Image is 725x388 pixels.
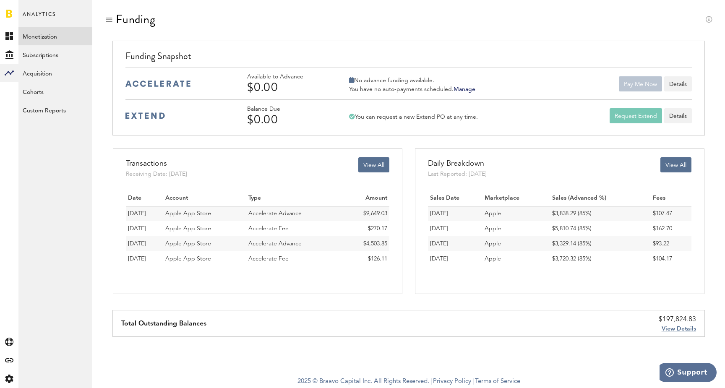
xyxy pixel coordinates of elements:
[23,9,56,27] span: Analytics
[651,236,691,251] td: $93.22
[125,81,190,87] img: accelerate-medium-blue-logo.svg
[18,101,92,119] a: Custom Reports
[610,108,662,123] button: Request Extend
[121,310,206,336] div: Total Outstanding Balances
[18,27,92,45] a: Monetization
[18,64,92,82] a: Acquisition
[128,241,146,247] span: [DATE]
[428,236,482,251] td: [DATE]
[651,206,691,221] td: $107.47
[433,378,471,385] a: Privacy Policy
[662,326,696,332] span: View Details
[428,221,482,236] td: [DATE]
[342,236,389,251] td: $4,503.85
[342,206,389,221] td: $9,649.03
[125,112,165,119] img: extend-medium-blue-logo.svg
[126,221,163,236] td: 08/14/25
[660,363,717,384] iframe: Opens a widget where you can find more information
[454,86,475,92] a: Manage
[126,206,163,221] td: 08/14/25
[163,251,246,266] td: Apple App Store
[349,113,478,121] div: You can request a new Extend PO at any time.
[358,157,389,172] button: View All
[126,191,163,206] th: Date
[428,170,487,178] div: Last Reported: [DATE]
[126,236,163,251] td: 08/12/25
[125,49,691,68] div: Funding Snapshot
[128,211,146,216] span: [DATE]
[368,256,387,262] span: $126.11
[246,251,342,266] td: Accelerate Fee
[664,76,692,91] button: Details
[660,157,691,172] button: View All
[246,206,342,221] td: Accelerate Advance
[550,236,651,251] td: $3,329.14 (85%)
[664,108,692,123] a: Details
[247,81,327,94] div: $0.00
[482,206,550,221] td: Apple
[428,206,482,221] td: [DATE]
[349,86,475,93] div: You have no auto-payments scheduled.
[368,226,387,232] span: $270.17
[363,241,387,247] span: $4,503.85
[428,191,482,206] th: Sales Date
[246,221,342,236] td: Accelerate Fee
[550,191,651,206] th: Sales (Advanced %)
[116,13,156,26] div: Funding
[247,73,327,81] div: Available to Advance
[128,226,146,232] span: [DATE]
[18,45,92,64] a: Subscriptions
[619,76,662,91] button: Pay Me Now
[126,157,187,170] div: Transactions
[651,221,691,236] td: $162.70
[651,191,691,206] th: Fees
[342,191,389,206] th: Amount
[126,170,187,178] div: Receiving Date: [DATE]
[248,241,302,247] span: Accelerate Advance
[18,82,92,101] a: Cohorts
[550,221,651,236] td: $5,810.74 (85%)
[342,251,389,266] td: $126.11
[163,221,246,236] td: Apple App Store
[246,236,342,251] td: Accelerate Advance
[247,106,327,113] div: Balance Due
[475,378,520,385] a: Terms of Service
[550,206,651,221] td: $3,838.29 (85%)
[246,191,342,206] th: Type
[482,221,550,236] td: Apple
[247,113,327,126] div: $0.00
[126,251,163,266] td: 08/12/25
[128,256,146,262] span: [DATE]
[550,251,651,266] td: $3,720.32 (85%)
[248,226,289,232] span: Accelerate Fee
[482,191,550,206] th: Marketplace
[363,211,387,216] span: $9,649.03
[163,236,246,251] td: Apple App Store
[165,241,211,247] span: Apple App Store
[651,251,691,266] td: $104.17
[165,256,211,262] span: Apple App Store
[659,315,696,325] div: $197,824.83
[482,251,550,266] td: Apple
[297,375,429,388] span: 2025 © Braavo Capital Inc. All Rights Reserved.
[165,211,211,216] span: Apple App Store
[349,77,475,84] div: No advance funding available.
[165,226,211,232] span: Apple App Store
[428,157,487,170] div: Daily Breakdown
[248,211,302,216] span: Accelerate Advance
[163,191,246,206] th: Account
[428,251,482,266] td: [DATE]
[163,206,246,221] td: Apple App Store
[248,256,289,262] span: Accelerate Fee
[342,221,389,236] td: $270.17
[482,236,550,251] td: Apple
